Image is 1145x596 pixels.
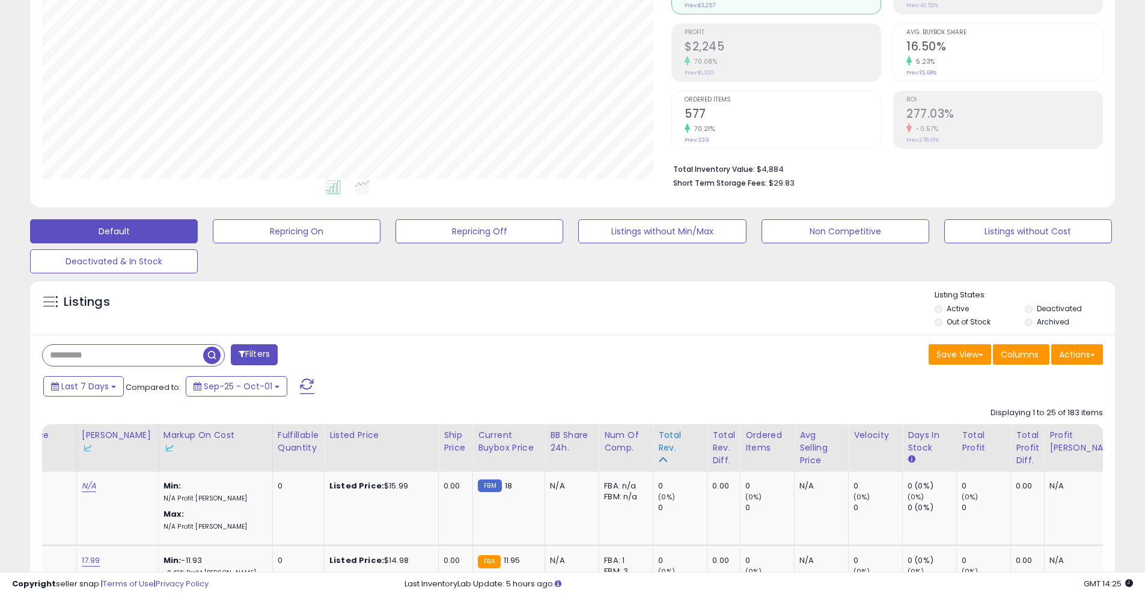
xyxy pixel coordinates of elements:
[156,578,209,589] a: Privacy Policy
[908,555,956,566] div: 0 (0%)
[163,494,263,503] p: N/A Profit [PERSON_NAME]
[1037,317,1069,327] label: Archived
[43,376,124,397] button: Last 7 Days
[685,69,714,76] small: Prev: $1,320
[1049,481,1117,491] div: N/A
[10,442,72,454] div: Some or all of the values in this column are provided from Inventory Lab.
[12,578,56,589] strong: Copyright
[82,480,96,492] a: N/A
[685,2,715,9] small: Prev: $3,257
[993,344,1049,365] button: Columns
[478,555,500,568] small: FBA
[163,429,267,454] div: Markup on Cost
[278,555,315,566] div: 0
[906,2,938,9] small: Prev: 40.52%
[82,442,94,454] img: InventoryLab Logo
[604,491,644,502] div: FBM: n/a
[944,219,1112,243] button: Listings without Cost
[906,40,1102,56] h2: 16.50%
[906,136,939,144] small: Prev: 278.61%
[658,429,702,454] div: Total Rev.
[853,429,897,442] div: Velocity
[103,578,154,589] a: Terms of Use
[1084,578,1133,589] span: 2025-10-10 14:25 GMT
[30,249,198,273] button: Deactivated & In Stock
[962,555,1010,566] div: 0
[329,555,384,566] b: Listed Price:
[673,161,1094,175] li: $4,884
[853,502,902,513] div: 0
[745,502,794,513] div: 0
[908,454,915,465] small: Days In Stock.
[186,376,287,397] button: Sep-25 - Oct-01
[395,219,563,243] button: Repricing Off
[912,124,938,133] small: -0.57%
[64,294,110,311] h5: Listings
[10,429,72,454] div: Min Price
[935,290,1115,301] p: Listing States:
[769,177,795,189] span: $29.83
[908,502,956,513] div: 0 (0%)
[929,344,991,365] button: Save View
[1016,555,1035,566] div: 0.00
[658,481,707,491] div: 0
[799,555,839,566] div: N/A
[962,492,979,502] small: (0%)
[745,555,794,566] div: 0
[673,178,767,188] b: Short Term Storage Fees:
[745,429,789,454] div: Ordered Items
[908,492,924,502] small: (0%)
[231,344,278,365] button: Filters
[658,492,675,502] small: (0%)
[204,380,272,392] span: Sep-25 - Oct-01
[762,219,929,243] button: Non Competitive
[912,57,935,66] small: 5.23%
[908,481,956,491] div: 0 (0%)
[604,429,648,454] div: Num of Comp.
[658,555,707,566] div: 0
[799,481,839,491] div: N/A
[444,481,463,491] div: 0.00
[604,555,644,566] div: FBA: 1
[444,429,468,454] div: Ship Price
[82,429,153,454] div: [PERSON_NAME]
[745,492,762,502] small: (0%)
[962,481,1010,491] div: 0
[1016,429,1039,467] div: Total Profit Diff.
[126,382,181,393] span: Compared to:
[604,481,644,491] div: FBA: n/a
[82,442,153,454] div: Some or all of the values in this column are provided from Inventory Lab.
[1037,303,1082,314] label: Deactivated
[278,429,319,454] div: Fulfillable Quantity
[853,492,870,502] small: (0%)
[712,481,731,491] div: 0.00
[578,219,746,243] button: Listings without Min/Max
[329,555,429,566] div: $14.98
[163,508,185,520] b: Max:
[163,523,263,531] p: N/A Profit [PERSON_NAME]
[444,555,463,566] div: 0.00
[329,429,433,442] div: Listed Price
[505,480,512,491] span: 18
[690,124,715,133] small: 70.21%
[745,481,794,491] div: 0
[1001,348,1039,360] span: Columns
[658,502,707,513] div: 0
[478,429,540,454] div: Current Buybox Price
[163,555,263,577] div: -11.93
[213,219,380,243] button: Repricing On
[799,429,843,467] div: Avg Selling Price
[906,107,1102,123] h2: 277.03%
[947,303,969,314] label: Active
[906,97,1102,103] span: ROI
[685,29,881,36] span: Profit
[908,429,951,454] div: Days In Stock
[685,40,881,56] h2: $2,245
[329,480,384,491] b: Listed Price:
[853,481,902,491] div: 0
[163,442,267,454] div: Some or all of the values in this column are provided from Inventory Lab.
[82,555,100,567] a: 17.99
[550,481,590,491] div: N/A
[1051,344,1103,365] button: Actions
[405,579,1133,590] div: Last InventoryLab Update: 5 hours ago.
